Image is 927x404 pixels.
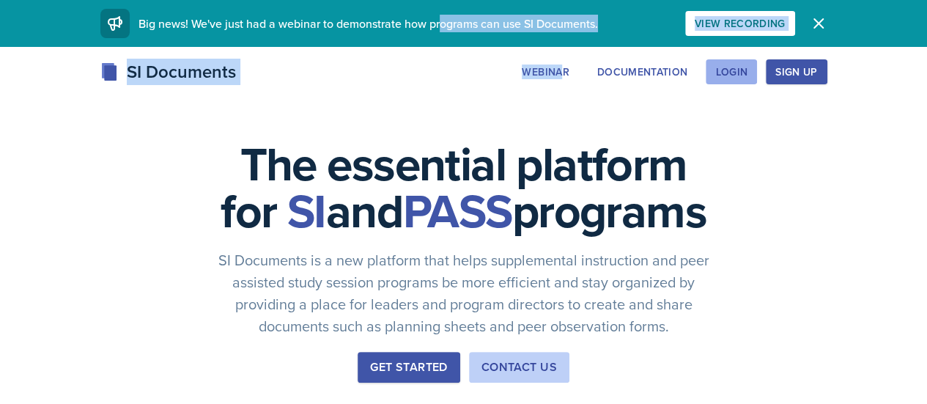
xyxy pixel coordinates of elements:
[358,352,459,383] button: Get Started
[512,59,578,84] button: Webinar
[469,352,569,383] button: Contact Us
[775,66,817,78] div: Sign Up
[706,59,757,84] button: Login
[481,359,557,376] div: Contact Us
[588,59,698,84] button: Documentation
[695,18,786,29] div: View Recording
[139,15,598,32] span: Big news! We've just had a webinar to demonstrate how programs can use SI Documents.
[685,11,795,36] button: View Recording
[766,59,827,84] button: Sign Up
[597,66,688,78] div: Documentation
[522,66,569,78] div: Webinar
[370,359,447,376] div: Get Started
[715,66,747,78] div: Login
[100,59,236,85] div: SI Documents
